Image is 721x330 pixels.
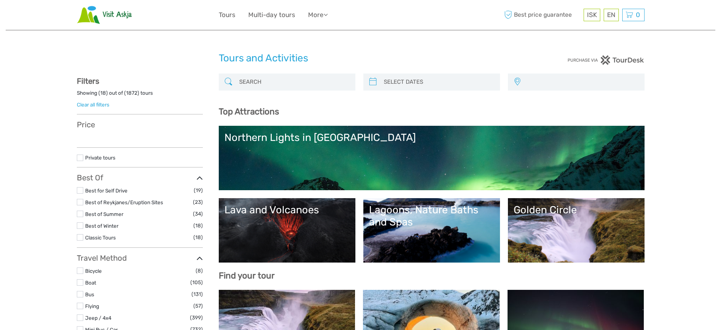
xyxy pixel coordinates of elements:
[193,233,203,242] span: (18)
[193,302,203,310] span: (57)
[604,9,619,21] div: EN
[77,102,109,108] a: Clear all filters
[77,173,203,182] h3: Best Of
[193,221,203,230] span: (18)
[587,11,597,19] span: ISK
[219,52,503,64] h1: Tours and Activities
[369,204,494,228] div: Lagoons, Nature Baths and Spas
[193,210,203,218] span: (34)
[503,9,582,21] span: Best price guarantee
[85,188,128,194] a: Best for Self Drive
[85,235,116,241] a: Classic Tours
[85,315,111,321] a: Jeep / 4x4
[224,131,639,185] a: Northern Lights in [GEOGRAPHIC_DATA]
[236,75,352,89] input: SEARCH
[85,291,94,297] a: Bus
[100,89,106,97] label: 18
[77,120,203,129] h3: Price
[219,9,235,20] a: Tours
[514,204,639,216] div: Golden Circle
[85,268,102,274] a: Bicycle
[85,211,123,217] a: Best of Summer
[224,204,350,257] a: Lava and Volcanoes
[77,253,203,263] h3: Travel Method
[219,271,275,281] b: Find your tour
[190,278,203,287] span: (105)
[635,11,641,19] span: 0
[77,77,99,86] strong: Filters
[224,131,639,144] div: Northern Lights in [GEOGRAPHIC_DATA]
[308,9,328,20] a: More
[190,313,203,322] span: (399)
[77,89,203,101] div: Showing ( ) out of ( ) tours
[567,55,644,65] img: PurchaseViaTourDesk.png
[126,89,137,97] label: 1872
[77,6,132,24] img: Scandinavian Travel
[224,204,350,216] div: Lava and Volcanoes
[369,204,494,257] a: Lagoons, Nature Baths and Spas
[85,223,118,229] a: Best of Winter
[85,280,96,286] a: Boat
[85,303,99,309] a: Flying
[219,106,279,117] b: Top Attractions
[193,198,203,206] span: (23)
[85,155,115,161] a: Private tours
[192,290,203,299] span: (131)
[248,9,295,20] a: Multi-day tours
[196,266,203,275] span: (8)
[381,75,496,89] input: SELECT DATES
[194,186,203,195] span: (19)
[514,204,639,257] a: Golden Circle
[85,199,163,205] a: Best of Reykjanes/Eruption Sites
